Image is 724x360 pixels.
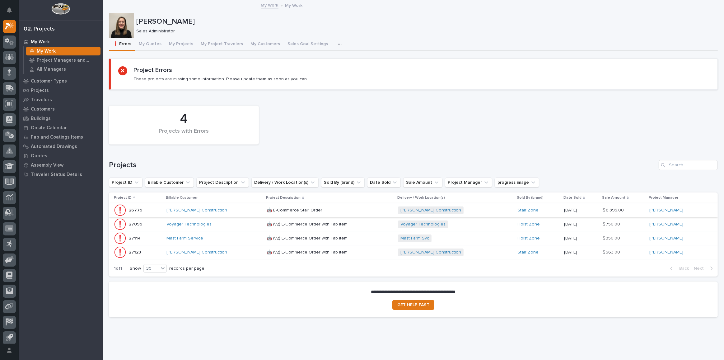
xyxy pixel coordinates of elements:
p: $ 350.00 [603,234,621,241]
p: Fab and Coatings Items [31,135,83,140]
p: Projects [31,88,49,93]
button: My Customers [247,38,284,51]
a: Stair Zone [518,208,539,213]
a: Fab and Coatings Items [19,132,103,142]
p: Project Manager [649,194,678,201]
a: Customers [19,104,103,114]
button: Sold By (brand) [321,178,365,187]
p: Show [130,266,141,271]
p: Assembly View [31,163,63,168]
a: Traveler Status Details [19,170,103,179]
a: Voyager Technologies [400,222,446,227]
a: Customer Types [19,76,103,86]
div: Notifications [8,7,16,17]
a: [PERSON_NAME] Construction [400,250,461,255]
a: Projects [19,86,103,95]
tr: 2709927099 Voyager Technologies 🤖 (v2) E-Commerce Order with Fab Item🤖 (v2) E-Commerce Order with... [109,217,718,231]
p: My Work [37,49,56,54]
a: Buildings [19,114,103,123]
p: My Work [31,39,50,45]
p: 26779 [129,206,144,213]
a: Project Managers and Engineers [24,56,103,64]
p: Sales Administrator [136,29,713,34]
p: records per page [169,266,204,271]
p: All Managers [37,67,66,72]
p: Project ID [114,194,132,201]
a: [PERSON_NAME] [649,250,683,255]
p: Quotes [31,153,47,159]
input: Search [659,160,718,170]
div: 4 [119,111,248,127]
p: 🤖 (v2) E-Commerce Order with Fab Item [267,234,349,241]
a: All Managers [24,65,103,73]
tr: 2712327123 [PERSON_NAME] Construction 🤖 (v2) E-Commerce Order with Fab Item🤖 (v2) E-Commerce Orde... [109,245,718,259]
p: [DATE] [564,236,598,241]
a: [PERSON_NAME] Construction [400,208,461,213]
a: [PERSON_NAME] [649,208,683,213]
p: [DATE] [564,222,598,227]
p: Delivery / Work Location(s) [397,194,445,201]
a: My Work [261,1,278,8]
button: My Quotes [135,38,165,51]
p: Project Description [266,194,301,201]
a: Automated Drawings [19,142,103,151]
a: Travelers [19,95,103,104]
tr: 2711427114 Mast Farm Service 🤖 (v2) E-Commerce Order with Fab Item🤖 (v2) E-Commerce Order with Fa... [109,231,718,245]
div: Projects with Errors [119,128,248,141]
span: Next [694,266,708,271]
span: Back [675,266,689,271]
p: Sale Amount [602,194,625,201]
p: Automated Drawings [31,144,77,149]
button: Next [691,266,718,271]
a: My Work [24,47,103,55]
a: [PERSON_NAME] [649,236,683,241]
a: [PERSON_NAME] Construction [166,208,227,213]
p: 🤖 (v2) E-Commerce Order with Fab Item [267,220,349,227]
p: My Work [285,2,303,8]
p: Date Sold [563,194,582,201]
button: Project ID [109,178,142,187]
a: GET HELP FAST [392,300,434,310]
button: Notifications [3,4,16,17]
p: Project Managers and Engineers [37,58,98,63]
img: Workspace Logo [51,3,70,15]
a: [PERSON_NAME] Construction [166,250,227,255]
p: Billable Customer [166,194,198,201]
p: [DATE] [564,208,598,213]
button: Project Description [196,178,249,187]
p: [PERSON_NAME] [136,17,715,26]
button: My Project Travelers [197,38,247,51]
button: Back [665,266,691,271]
p: 🤖 (v2) E-Commerce Order with Fab Item [267,249,349,255]
a: Mast Farm Svc [400,236,429,241]
button: progress image [495,178,539,187]
button: Billable Customer [145,178,194,187]
a: Mast Farm Service [166,236,203,241]
p: $ 563.00 [603,249,621,255]
button: ❗ Errors [109,38,135,51]
h2: Project Errors [133,66,172,74]
span: GET HELP FAST [397,303,429,307]
p: Sold By (brand) [517,194,544,201]
p: Onsite Calendar [31,125,67,131]
button: Date Sold [367,178,401,187]
p: These projects are missing some information. Please update them as soon as you can. [133,76,308,82]
a: Voyager Technologies [166,222,212,227]
a: Quotes [19,151,103,160]
p: 27114 [129,234,142,241]
div: 02. Projects [24,26,55,33]
p: Customers [31,107,55,112]
p: Buildings [31,116,51,121]
button: Delivery / Work Location(s) [251,178,319,187]
p: 27123 [129,249,142,255]
p: Customer Types [31,78,67,84]
p: [DATE] [564,250,598,255]
p: Traveler Status Details [31,172,82,178]
button: My Projects [165,38,197,51]
button: Project Manager [445,178,492,187]
a: Hoist Zone [518,236,540,241]
p: Travelers [31,97,52,103]
p: 🤖 E-Commerce Stair Order [267,206,324,213]
button: Sale Amount [403,178,442,187]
